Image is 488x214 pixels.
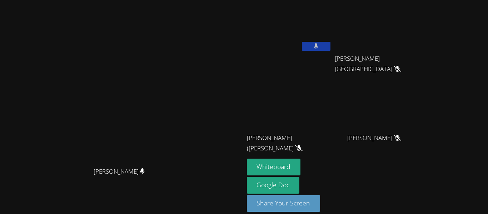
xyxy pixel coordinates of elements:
[247,177,300,194] a: Google Doc
[94,166,145,177] span: [PERSON_NAME]
[247,195,320,212] button: Share Your Screen
[247,159,301,175] button: Whiteboard
[247,133,326,154] span: [PERSON_NAME] ([PERSON_NAME]
[335,54,414,74] span: [PERSON_NAME][GEOGRAPHIC_DATA]
[347,133,401,143] span: [PERSON_NAME]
